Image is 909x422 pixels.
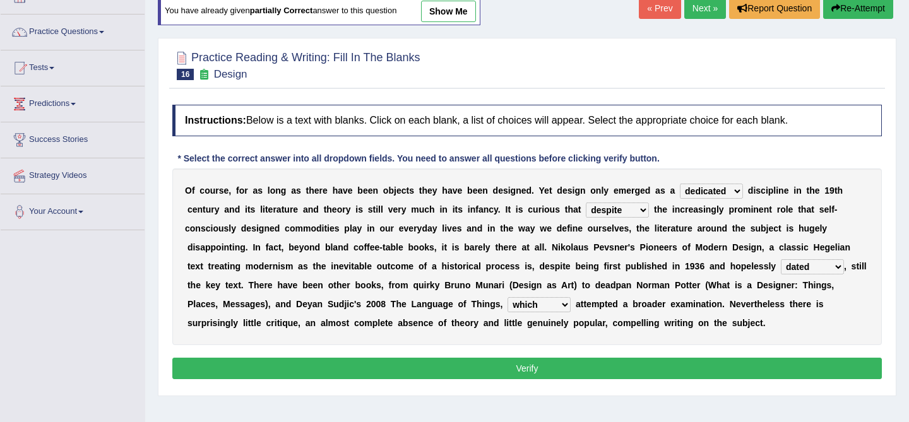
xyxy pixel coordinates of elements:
[270,223,275,233] b: e
[549,185,552,196] b: t
[229,204,235,214] b: n
[442,185,448,196] b: h
[409,185,414,196] b: s
[252,185,258,196] b: a
[798,204,801,214] b: t
[172,358,882,379] button: Verify
[394,185,396,196] b: j
[516,204,518,214] b: i
[376,204,378,214] b: i
[251,204,256,214] b: s
[432,185,437,196] b: y
[811,204,814,214] b: t
[521,185,526,196] b: e
[439,204,442,214] b: i
[385,223,391,233] b: u
[332,204,337,214] b: e
[567,204,573,214] b: h
[229,185,231,196] b: ,
[322,223,324,233] b: i
[346,204,351,214] b: y
[199,185,205,196] b: c
[1,194,145,226] a: Your Account
[773,185,776,196] b: l
[282,204,285,214] b: t
[246,223,251,233] b: e
[224,185,229,196] b: e
[355,204,358,214] b: i
[276,204,282,214] b: a
[290,223,295,233] b: o
[275,185,281,196] b: n
[542,204,544,214] b: i
[728,204,734,214] b: p
[482,185,488,196] b: n
[719,204,724,214] b: y
[206,223,211,233] b: c
[195,223,201,233] b: n
[206,204,211,214] b: u
[236,185,239,196] b: f
[316,223,322,233] b: d
[363,185,368,196] b: e
[281,185,287,196] b: g
[231,223,236,233] b: y
[477,223,483,233] b: d
[224,223,229,233] b: s
[291,185,296,196] b: a
[224,204,229,214] b: a
[815,185,820,196] b: e
[829,204,831,214] b: l
[764,204,769,214] b: n
[357,223,362,233] b: y
[442,204,448,214] b: n
[565,204,568,214] b: t
[172,49,420,80] h2: Practice Reading & Writing: Fill In The Blanks
[759,204,764,214] b: e
[518,204,523,214] b: s
[190,223,196,233] b: o
[235,204,241,214] b: d
[670,185,675,196] b: a
[303,204,308,214] b: a
[693,204,698,214] b: a
[835,204,838,214] b: -
[614,185,619,196] b: e
[327,223,330,233] b: i
[265,204,268,214] b: t
[806,185,809,196] b: t
[369,223,375,233] b: n
[358,204,363,214] b: s
[399,223,404,233] b: e
[419,204,425,214] b: u
[447,223,452,233] b: v
[662,204,667,214] b: e
[229,223,231,233] b: l
[381,204,383,214] b: l
[654,204,657,214] b: t
[251,223,256,233] b: s
[550,204,555,214] b: u
[344,223,350,233] b: p
[333,185,338,196] b: h
[500,223,503,233] b: t
[275,223,280,233] b: d
[311,223,316,233] b: o
[284,204,290,214] b: u
[567,185,573,196] b: s
[824,204,829,214] b: e
[829,185,835,196] b: 9
[706,204,711,214] b: n
[533,204,538,214] b: u
[326,204,332,214] b: h
[396,185,401,196] b: e
[675,204,680,214] b: n
[788,204,793,214] b: e
[784,185,789,196] b: e
[640,185,645,196] b: e
[185,223,190,233] b: c
[309,185,314,196] b: h
[776,185,778,196] b: i
[793,185,796,196] b: i
[348,185,353,196] b: e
